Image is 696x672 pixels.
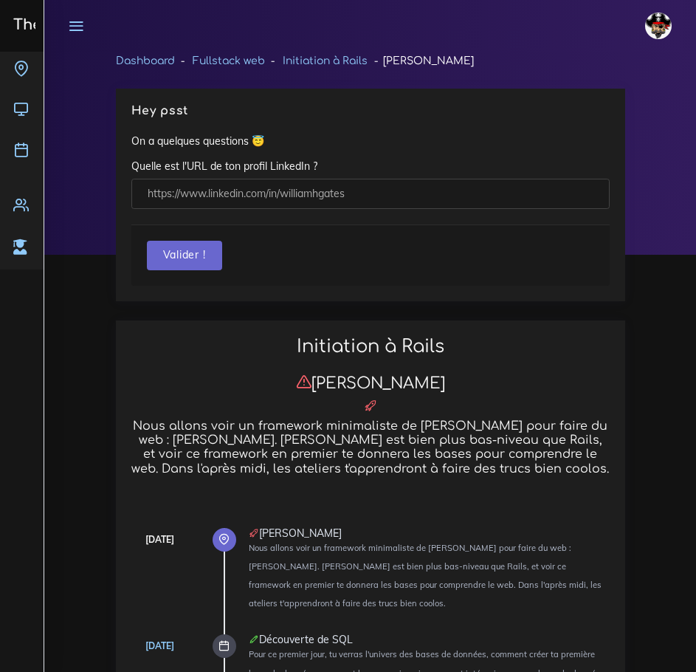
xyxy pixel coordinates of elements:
[9,17,165,33] h3: The Hacking Project
[249,543,602,609] small: Nous allons voir un framework minimaliste de [PERSON_NAME] pour faire du web : [PERSON_NAME]. [PE...
[116,55,175,66] a: Dashboard
[131,134,610,148] p: On a quelques questions 😇
[145,532,174,548] div: [DATE]
[131,336,610,357] h2: Initiation à Rails
[131,159,317,174] label: Quelle est l'URL de ton profil LinkedIn ?
[368,52,473,70] li: [PERSON_NAME]
[249,528,610,538] div: [PERSON_NAME]
[145,640,174,651] a: [DATE]
[147,241,222,271] button: Valider !
[645,13,672,39] img: avatar
[249,634,610,645] div: Découverte de SQL
[131,374,610,393] h3: [PERSON_NAME]
[193,55,265,66] a: Fullstack web
[131,104,610,118] h5: Hey psst
[638,4,683,47] a: avatar
[131,419,610,476] h5: Nous allons voir un framework minimaliste de [PERSON_NAME] pour faire du web : [PERSON_NAME]. [PE...
[131,179,610,209] input: https://www.linkedin.com/in/williamhgates
[283,55,368,66] a: Initiation à Rails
